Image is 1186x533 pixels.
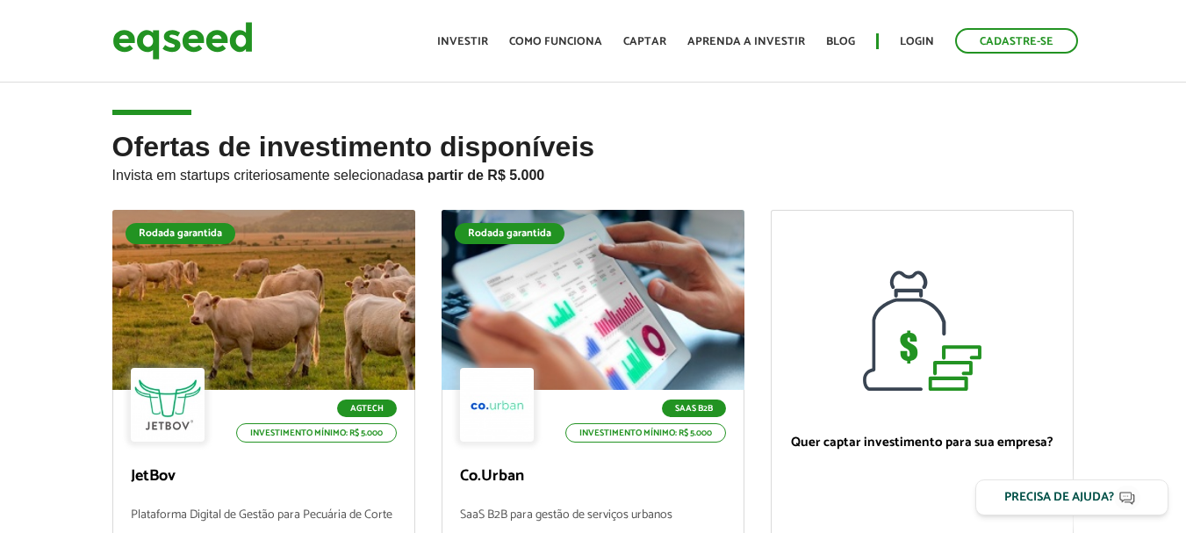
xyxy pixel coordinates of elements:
[687,36,805,47] a: Aprenda a investir
[662,400,726,417] p: SaaS B2B
[131,467,397,486] p: JetBov
[509,36,602,47] a: Como funciona
[955,28,1078,54] a: Cadastre-se
[337,400,397,417] p: Agtech
[437,36,488,47] a: Investir
[565,423,726,443] p: Investimento mínimo: R$ 5.000
[236,423,397,443] p: Investimento mínimo: R$ 5.000
[455,223,564,244] div: Rodada garantida
[126,223,235,244] div: Rodada garantida
[460,467,726,486] p: Co.Urban
[826,36,855,47] a: Blog
[112,162,1075,184] p: Invista em startups criteriosamente selecionadas
[623,36,666,47] a: Captar
[112,18,253,64] img: EqSeed
[112,132,1075,210] h2: Ofertas de investimento disponíveis
[789,435,1055,450] p: Quer captar investimento para sua empresa?
[416,168,545,183] strong: a partir de R$ 5.000
[900,36,934,47] a: Login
